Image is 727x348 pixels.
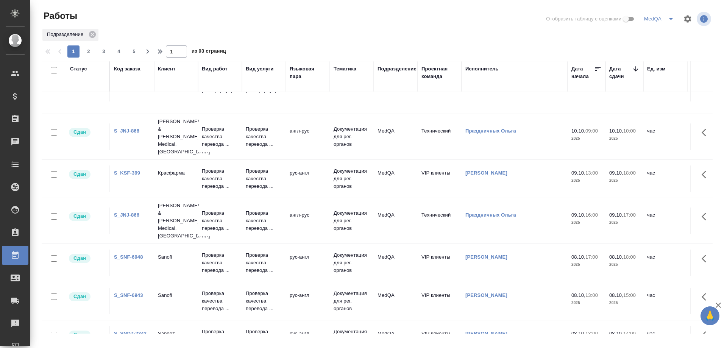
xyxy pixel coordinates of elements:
p: 18:00 [623,254,636,260]
div: Менеджер проверил работу исполнителя, передает ее на следующий этап [68,330,106,340]
div: Вид работ [202,65,228,73]
div: split button [642,13,679,25]
div: Ед. изм [647,65,666,73]
div: Менеджер проверил работу исполнителя, передает ее на следующий этап [68,211,106,222]
p: Документация для рег. органов [334,290,370,312]
p: 2025 [609,177,640,184]
p: Сдан [73,128,86,136]
div: Менеджер проверил работу исполнителя, передает ее на следующий этап [68,253,106,264]
p: 2025 [609,261,640,268]
p: 13:00 [585,292,598,298]
p: 2025 [609,135,640,142]
p: Документация для рег. органов [334,125,370,148]
td: MedQA [374,250,418,276]
p: 17:00 [623,212,636,218]
p: 08.10, [571,331,585,336]
p: 10.10, [571,128,585,134]
td: англ-рус [286,208,330,234]
td: час [643,208,687,234]
div: Подразделение [42,29,98,41]
p: Проверка качества перевода ... [246,290,282,312]
button: 2 [83,45,95,58]
td: 0.33 [687,288,725,314]
td: MedQA [374,208,418,234]
p: Документация для рег. органов [334,209,370,232]
p: Подразделение [47,31,86,38]
button: Здесь прячутся важные кнопки [697,288,715,306]
button: Здесь прячутся важные кнопки [697,165,715,184]
div: Языковая пара [290,65,326,80]
button: Здесь прячутся важные кнопки [697,326,715,344]
a: [PERSON_NAME] [465,292,507,298]
p: 16:00 [585,212,598,218]
span: 4 [113,48,125,55]
p: Проверка качества перевода ... [246,209,282,232]
p: Сдан [73,331,86,339]
div: Исполнитель [465,65,499,73]
p: Сдан [73,212,86,220]
p: 14:00 [623,331,636,336]
p: 2025 [609,299,640,307]
p: 08.10, [609,254,623,260]
a: S_JNJ-868 [114,128,139,134]
p: Sanofi [158,292,194,299]
p: 09.10, [571,212,585,218]
a: S_KSF-399 [114,170,140,176]
p: Sandoz [158,330,194,337]
td: MedQA [374,288,418,314]
div: Подразделение [378,65,417,73]
td: MedQA [374,123,418,150]
a: S_SNF-6943 [114,292,143,298]
div: Код заказа [114,65,140,73]
td: час [643,288,687,314]
span: 2 [83,48,95,55]
a: [PERSON_NAME] [465,331,507,336]
span: Настроить таблицу [679,10,697,28]
td: Технический [418,208,462,234]
p: Проверка качества перевода ... [246,251,282,274]
span: из 93 страниц [192,47,226,58]
p: 2025 [571,135,602,142]
p: 2025 [571,261,602,268]
td: час [643,250,687,276]
p: 17:00 [585,254,598,260]
p: Документация для рег. органов [334,251,370,274]
div: Клиент [158,65,175,73]
button: 4 [113,45,125,58]
p: [PERSON_NAME] & [PERSON_NAME] Medical, [GEOGRAPHIC_DATA] [158,118,194,156]
p: 2025 [571,177,602,184]
button: 3 [98,45,110,58]
td: Технический [418,123,462,150]
p: Сдан [73,293,86,300]
td: рус-англ [286,250,330,276]
p: Sanofi [158,253,194,261]
p: Проверка качества перевода ... [246,125,282,148]
span: Отобразить таблицу с оценками [546,15,621,23]
p: Проверка качества перевода ... [202,167,238,190]
div: Тематика [334,65,356,73]
td: англ-рус [286,123,330,150]
button: Здесь прячутся важные кнопки [697,208,715,226]
p: 09.10, [571,170,585,176]
td: MedQA [374,165,418,192]
a: [PERSON_NAME] [465,170,507,176]
p: Проверка качества перевода ... [202,209,238,232]
a: Праздничных Ольга [465,212,516,218]
p: Проверка качества перевода ... [246,167,282,190]
p: 18:00 [623,170,636,176]
p: 08.10, [571,254,585,260]
a: Праздничных Ольга [465,128,516,134]
p: 08.10, [609,292,623,298]
p: Проверка качества перевода ... [202,251,238,274]
p: 10.10, [609,128,623,134]
a: S_SNDZ-2343 [114,331,147,336]
a: S_JNJ-866 [114,212,139,218]
p: Сдан [73,170,86,178]
td: VIP клиенты [418,288,462,314]
span: Работы [42,10,77,22]
p: 09.10, [609,212,623,218]
p: Проверка качества перевода ... [202,290,238,312]
p: 2025 [609,219,640,226]
div: Дата начала [571,65,594,80]
a: [PERSON_NAME] [465,254,507,260]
